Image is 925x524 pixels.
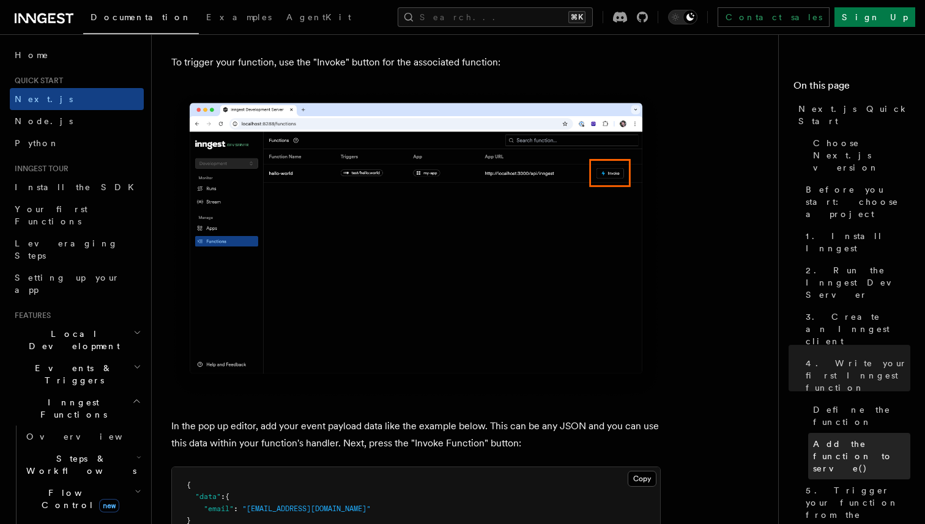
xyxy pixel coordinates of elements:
[221,492,225,501] span: :
[568,11,585,23] kbd: ⌘K
[10,396,132,421] span: Inngest Functions
[10,198,144,232] a: Your first Functions
[21,426,144,448] a: Overview
[15,182,141,192] span: Install the SDK
[798,103,910,127] span: Next.js Quick Start
[10,391,144,426] button: Inngest Functions
[801,179,910,225] a: Before you start: choose a project
[628,471,656,487] button: Copy
[806,183,910,220] span: Before you start: choose a project
[808,132,910,179] a: Choose Next.js version
[10,44,144,66] a: Home
[15,238,118,260] span: Leveraging Steps
[15,138,59,148] span: Python
[10,76,63,86] span: Quick start
[801,225,910,259] a: 1. Install Inngest
[26,432,152,441] span: Overview
[801,352,910,399] a: 4. Write your first Inngest function
[801,306,910,352] a: 3. Create an Inngest client
[171,54,661,71] p: To trigger your function, use the "Invoke" button for the associated function:
[242,504,371,513] span: "[EMAIL_ADDRESS][DOMAIN_NAME]"
[806,357,910,394] span: 4. Write your first Inngest function
[195,492,221,501] span: "data"
[718,7,830,27] a: Contact sales
[10,110,144,132] a: Node.js
[206,12,272,22] span: Examples
[668,10,697,24] button: Toggle dark mode
[801,259,910,306] a: 2. Run the Inngest Dev Server
[279,4,358,33] a: AgentKit
[10,311,51,320] span: Features
[286,12,351,22] span: AgentKit
[806,311,910,347] span: 3. Create an Inngest client
[808,399,910,433] a: Define the function
[225,492,229,501] span: {
[813,404,910,428] span: Define the function
[15,49,49,61] span: Home
[398,7,593,27] button: Search...⌘K
[793,98,910,132] a: Next.js Quick Start
[813,137,910,174] span: Choose Next.js version
[10,164,69,174] span: Inngest tour
[21,482,144,516] button: Flow Controlnew
[199,4,279,33] a: Examples
[171,90,661,398] img: Inngest Dev Server web interface's functions tab with the invoke button highlighted
[808,433,910,479] a: Add the function to serve()
[83,4,199,34] a: Documentation
[834,7,915,27] a: Sign Up
[204,504,234,513] span: "email"
[10,176,144,198] a: Install the SDK
[806,264,910,301] span: 2. Run the Inngest Dev Server
[171,418,661,452] p: In the pop up editor, add your event payload data like the example below. This can be any JSON an...
[15,204,87,226] span: Your first Functions
[15,94,73,104] span: Next.js
[10,323,144,357] button: Local Development
[806,230,910,254] span: 1. Install Inngest
[10,357,144,391] button: Events & Triggers
[10,362,133,386] span: Events & Triggers
[21,452,136,477] span: Steps & Workflows
[15,273,120,295] span: Setting up your app
[99,499,119,512] span: new
[10,88,144,110] a: Next.js
[813,438,910,474] span: Add the function to serve()
[21,448,144,482] button: Steps & Workflows
[793,78,910,98] h4: On this page
[187,481,191,489] span: {
[234,504,238,513] span: :
[21,487,135,511] span: Flow Control
[10,232,144,267] a: Leveraging Steps
[10,132,144,154] a: Python
[91,12,191,22] span: Documentation
[15,116,73,126] span: Node.js
[10,328,133,352] span: Local Development
[10,267,144,301] a: Setting up your app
